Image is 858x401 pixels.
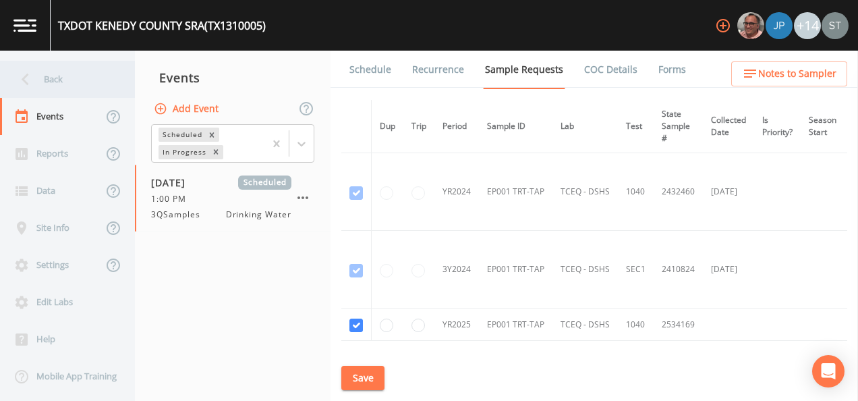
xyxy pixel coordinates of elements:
div: In Progress [159,145,208,159]
a: Sample Requests [483,51,565,89]
span: 1:00 PM [151,193,194,205]
button: Add Event [151,97,224,122]
div: Remove Scheduled [204,128,219,142]
img: e2d790fa78825a4bb76dcb6ab311d44c [737,12,764,39]
td: TCEQ - DSHS [552,309,618,341]
th: Season Start [801,100,845,153]
div: Joshua gere Paul [765,12,793,39]
td: YR2024 [434,153,479,231]
button: Notes to Sampler [731,61,847,86]
td: 1040 [618,153,654,231]
div: +14 [794,12,821,39]
img: logo [13,19,36,32]
td: 2410824 [654,231,703,309]
div: Open Intercom Messenger [812,355,845,387]
td: 1040 [618,309,654,341]
img: 41241ef155101aa6d92a04480b0d0000 [766,12,793,39]
a: [DATE]Scheduled1:00 PM3QSamplesDrinking Water [135,165,331,232]
span: Scheduled [238,176,291,190]
span: 3QSamples [151,209,208,221]
th: Sample ID [479,100,552,153]
td: TCEQ - DSHS [552,231,618,309]
th: Lab [552,100,618,153]
td: [DATE] [703,153,754,231]
div: Mike Franklin [737,12,765,39]
button: Save [341,366,384,391]
td: SEC1 [618,231,654,309]
div: Remove In Progress [208,145,223,159]
div: Events [135,61,331,95]
td: [DATE] [703,231,754,309]
th: Trip [403,100,434,153]
td: 2534169 [654,309,703,341]
th: Period [434,100,479,153]
th: Test [618,100,654,153]
th: Collected Date [703,100,754,153]
div: Scheduled [159,128,204,142]
img: c0670e89e469b6405363224a5fca805c [822,12,849,39]
a: Schedule [347,51,393,88]
span: [DATE] [151,176,195,190]
th: State Sample # [654,100,703,153]
td: EP001 TRT-TAP [479,231,552,309]
a: Forms [656,51,688,88]
td: YR2025 [434,309,479,341]
span: Drinking Water [226,209,291,221]
div: TXDOT KENEDY COUNTY SRA (TX1310005) [58,18,266,34]
span: Notes to Sampler [758,65,836,82]
td: EP001 TRT-TAP [479,153,552,231]
td: TCEQ - DSHS [552,153,618,231]
td: 3Y2024 [434,231,479,309]
a: Recurrence [410,51,466,88]
th: Is Priority? [754,100,801,153]
th: Dup [372,100,404,153]
td: EP001 TRT-TAP [479,309,552,341]
a: COC Details [582,51,639,88]
td: 2432460 [654,153,703,231]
